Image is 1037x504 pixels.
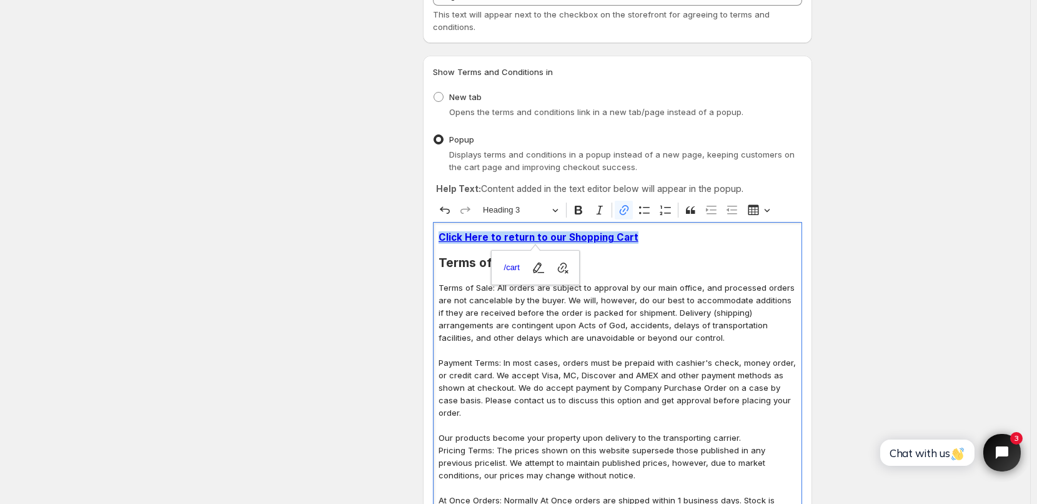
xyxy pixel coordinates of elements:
[433,9,770,32] span: This text will appear next to the checkbox on the storefront for agreeing to terms and conditions.
[433,198,802,222] div: Editor toolbar
[436,183,799,195] p: Content added in the text editor below will appear in the popup.
[449,107,743,117] span: Opens the terms and conditions link in a new tab/page instead of a popup.
[866,423,1031,482] iframe: Tidio Chat
[439,356,796,431] p: Payment Terms: In most cases, orders must be prepaid with cashier's check, money order, or credit...
[439,281,796,344] p: Terms of Sale: All orders are subject to approval by our main office, and processed orders are no...
[500,260,524,275] span: /cart
[477,201,563,220] button: Heading 3, Heading
[439,256,796,269] h2: Terms of Service:
[439,231,638,243] a: Click Here to return to our Shopping Cart
[436,183,481,194] strong: Help Text:
[439,431,796,444] p: Our products become your property upon delivery to the transporting carrier.
[449,149,795,172] span: Displays terms and conditions in a popup instead of a new page, keeping customers on the cart pag...
[449,134,474,144] span: Popup
[499,258,525,278] a: /cart
[449,92,482,102] span: New tab
[483,203,548,218] span: Heading 3
[433,67,553,77] span: Show Terms and Conditions in
[439,444,796,481] p: Pricing Terms: The prices shown on this website supersede those published in any previous priceli...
